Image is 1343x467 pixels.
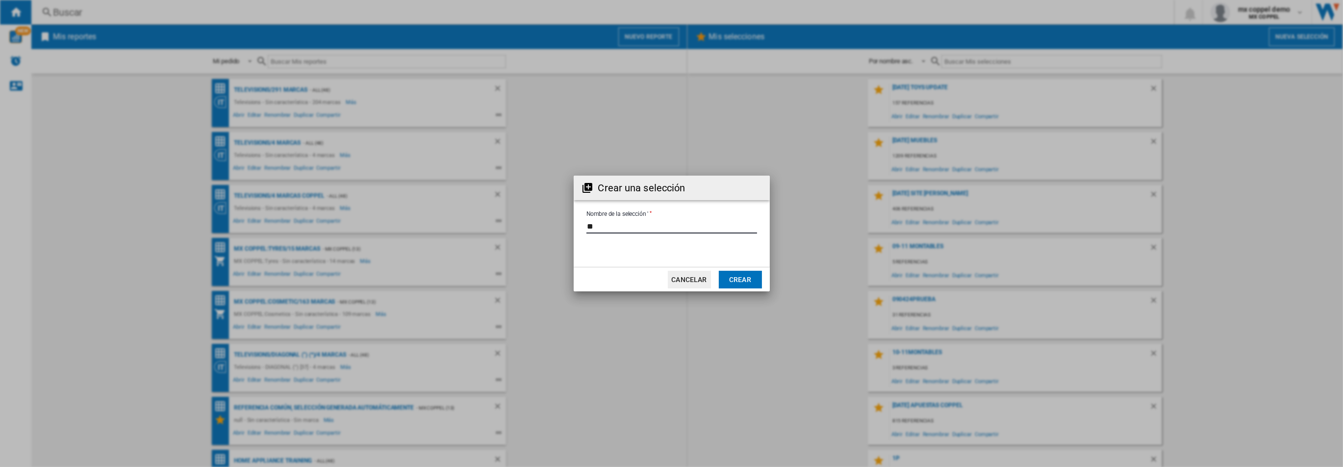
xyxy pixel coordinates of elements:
h2: Crear una selección [598,181,685,195]
md-dialog: Crear una ... [574,176,770,291]
button: Crear [719,271,762,288]
button: Cancelar [668,271,711,288]
md-icon: Close dialog [750,182,762,194]
button: Close dialog [746,178,766,198]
